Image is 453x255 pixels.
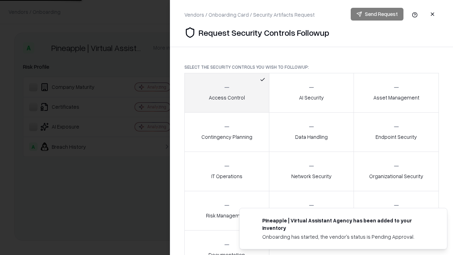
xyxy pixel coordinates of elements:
[199,27,329,38] p: Request Security Controls Followup
[211,172,242,180] p: IT Operations
[269,191,354,231] button: Security Incidents
[373,94,419,101] p: Asset Management
[295,133,328,141] p: Data Handling
[369,172,423,180] p: Organizational Security
[209,94,245,101] p: Access Control
[354,73,439,113] button: Asset Management
[206,212,248,219] p: Risk Management
[269,152,354,191] button: Network Security
[354,112,439,152] button: Endpoint Security
[184,152,269,191] button: IT Operations
[262,217,430,232] div: Pineapple | Virtual Assistant Agency has been added to your inventory
[291,172,332,180] p: Network Security
[354,191,439,231] button: Threat Management
[262,233,430,240] div: Onboarding has started, the vendor's status is Pending Approval.
[269,112,354,152] button: Data Handling
[184,73,269,113] button: Access Control
[354,152,439,191] button: Organizational Security
[375,133,417,141] p: Endpoint Security
[184,11,315,18] div: Vendors / Onboarding Card / Security Artifacts Request
[269,73,354,113] button: AI Security
[184,191,269,231] button: Risk Management
[201,133,252,141] p: Contingency Planning
[299,94,324,101] p: AI Security
[184,64,439,70] p: Select the security controls you wish to followup:
[248,217,257,225] img: trypineapple.com
[184,112,269,152] button: Contingency Planning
